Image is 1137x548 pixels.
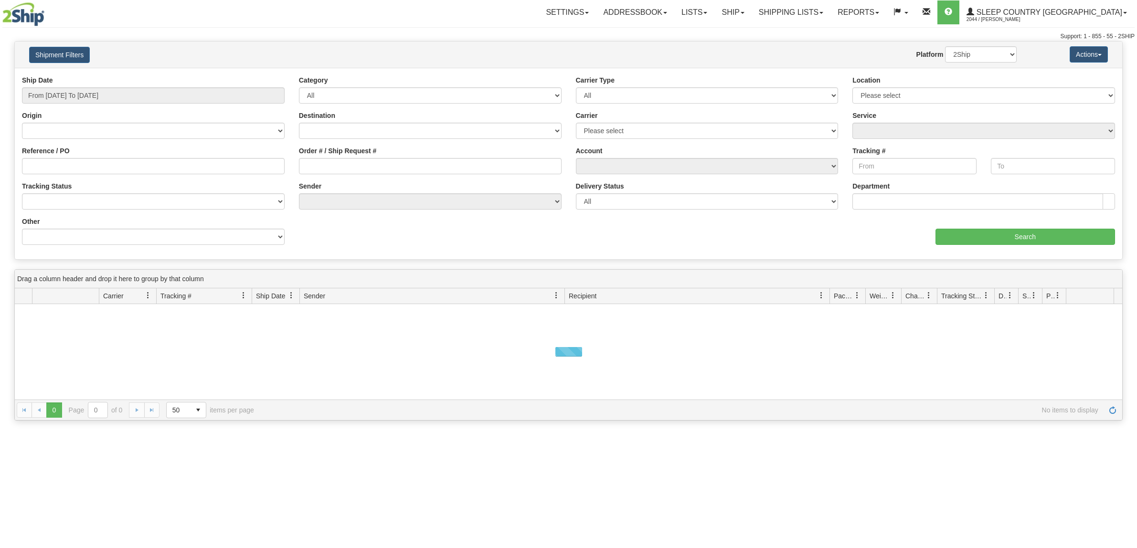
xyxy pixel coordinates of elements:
[256,291,285,301] span: Ship Date
[15,270,1122,288] div: grid grouping header
[103,291,124,301] span: Carrier
[548,287,564,304] a: Sender filter column settings
[1105,402,1120,418] a: Refresh
[1002,287,1018,304] a: Delivery Status filter column settings
[978,287,994,304] a: Tracking Status filter column settings
[140,287,156,304] a: Carrier filter column settings
[235,287,252,304] a: Tracking # filter column settings
[1022,291,1031,301] span: Shipment Issues
[539,0,596,24] a: Settings
[22,146,70,156] label: Reference / PO
[714,0,751,24] a: Ship
[299,146,377,156] label: Order # / Ship Request #
[22,181,72,191] label: Tracking Status
[299,181,321,191] label: Sender
[22,111,42,120] label: Origin
[283,287,299,304] a: Ship Date filter column settings
[69,402,123,418] span: Page of 0
[22,217,40,226] label: Other
[935,229,1116,245] input: Search
[569,291,596,301] span: Recipient
[885,287,901,304] a: Weight filter column settings
[29,47,90,63] button: Shipment Filters
[852,111,876,120] label: Service
[166,402,206,418] span: Page sizes drop down
[160,291,191,301] span: Tracking #
[959,0,1134,24] a: Sleep Country [GEOGRAPHIC_DATA] 2044 / [PERSON_NAME]
[916,50,944,59] label: Platform
[299,111,335,120] label: Destination
[813,287,829,304] a: Recipient filter column settings
[849,287,865,304] a: Packages filter column settings
[172,405,185,415] span: 50
[870,291,890,301] span: Weight
[2,32,1135,41] div: Support: 1 - 855 - 55 - 2SHIP
[852,146,885,156] label: Tracking #
[999,291,1007,301] span: Delivery Status
[1046,291,1054,301] span: Pickup Status
[991,158,1115,174] input: To
[2,2,44,26] img: logo2044.jpg
[967,15,1038,24] span: 2044 / [PERSON_NAME]
[267,406,1098,414] span: No items to display
[852,181,890,191] label: Department
[304,291,325,301] span: Sender
[596,0,674,24] a: Addressbook
[974,8,1122,16] span: Sleep Country [GEOGRAPHIC_DATA]
[576,111,598,120] label: Carrier
[852,75,880,85] label: Location
[1115,225,1136,323] iframe: chat widget
[852,158,977,174] input: From
[921,287,937,304] a: Charge filter column settings
[830,0,886,24] a: Reports
[1026,287,1042,304] a: Shipment Issues filter column settings
[752,0,830,24] a: Shipping lists
[166,402,254,418] span: items per page
[22,75,53,85] label: Ship Date
[834,291,854,301] span: Packages
[674,0,714,24] a: Lists
[299,75,328,85] label: Category
[576,75,615,85] label: Carrier Type
[941,291,983,301] span: Tracking Status
[576,146,603,156] label: Account
[1050,287,1066,304] a: Pickup Status filter column settings
[905,291,925,301] span: Charge
[191,402,206,418] span: select
[46,402,62,418] span: Page 0
[1070,46,1108,63] button: Actions
[576,181,624,191] label: Delivery Status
